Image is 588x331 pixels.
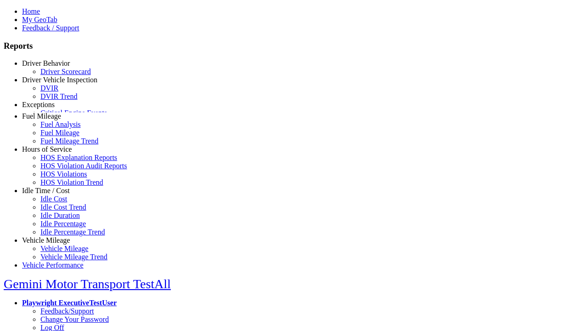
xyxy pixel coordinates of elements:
[40,178,103,186] a: HOS Violation Trend
[40,92,77,100] a: DVIR Trend
[22,299,117,307] a: Playwright ExecutiveTestUser
[4,277,171,291] a: Gemini Motor Transport TestAll
[40,307,94,315] a: Feedback/Support
[22,187,70,194] a: Idle Time / Cost
[40,162,127,170] a: HOS Violation Audit Reports
[40,195,67,203] a: Idle Cost
[22,24,79,32] a: Feedback / Support
[22,145,72,153] a: Hours of Service
[40,154,117,161] a: HOS Explanation Reports
[22,7,40,15] a: Home
[40,220,86,228] a: Idle Percentage
[40,68,91,75] a: Driver Scorecard
[22,59,70,67] a: Driver Behavior
[22,112,61,120] a: Fuel Mileage
[40,228,105,236] a: Idle Percentage Trend
[22,76,97,84] a: Driver Vehicle Inspection
[40,203,86,211] a: Idle Cost Trend
[40,109,107,117] a: Critical Engine Events
[40,84,58,92] a: DVIR
[40,245,88,252] a: Vehicle Mileage
[22,261,84,269] a: Vehicle Performance
[40,211,80,219] a: Idle Duration
[40,170,87,178] a: HOS Violations
[40,137,98,145] a: Fuel Mileage Trend
[40,120,81,128] a: Fuel Analysis
[40,315,109,323] a: Change Your Password
[40,253,107,261] a: Vehicle Mileage Trend
[22,16,57,23] a: My GeoTab
[22,101,55,108] a: Exceptions
[40,129,79,137] a: Fuel Mileage
[4,41,584,51] h3: Reports
[22,236,70,244] a: Vehicle Mileage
